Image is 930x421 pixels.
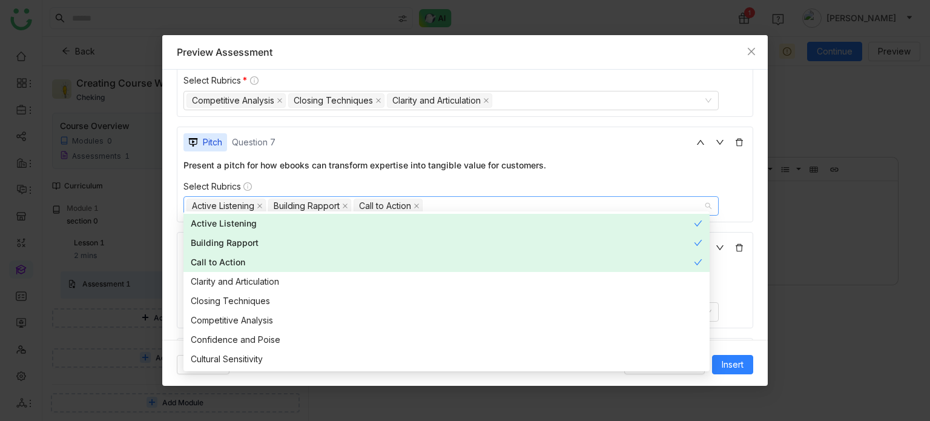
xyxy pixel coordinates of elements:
[203,136,222,149] div: Pitch
[183,214,710,233] nz-option-item: Active Listening
[192,199,254,213] div: Active Listening
[191,256,694,269] div: Call to Action
[191,333,702,346] div: Confidence and Poise
[192,94,274,107] div: Competitive Analysis
[183,233,710,253] nz-option-item: Building Rapport
[183,272,710,291] nz-option-item: Clarity and Articulation
[288,93,384,108] nz-select-item: Closing Techniques
[191,217,694,230] div: Active Listening
[188,138,198,147] img: question-icon
[186,199,266,213] nz-select-item: Active Listening
[191,353,702,366] div: Cultural Sensitivity
[191,294,702,308] div: Closing Techniques
[392,94,481,107] div: Clarity and Articulation
[191,314,702,327] div: Competitive Analysis
[183,181,747,192] div: Select Rubrics
[722,358,744,371] span: Insert
[274,199,340,213] div: Building Rapport
[183,159,747,171] div: Present a pitch for how ebooks can transform expertise into tangible value for customers.
[183,75,747,86] div: Select Rubrics
[735,35,768,68] button: Close
[712,355,753,374] button: Insert
[183,311,710,330] nz-option-item: Competitive Analysis
[177,45,753,59] div: Preview Assessment
[183,369,710,388] nz-option-item: Customer Journey Mapping
[183,330,710,350] nz-option-item: Confidence and Poise
[183,253,710,272] nz-option-item: Call to Action
[191,275,702,288] div: Clarity and Articulation
[354,199,423,213] nz-select-item: Call to Action
[186,93,286,108] nz-select-item: Competitive Analysis
[359,199,411,213] div: Call to Action
[183,291,710,311] nz-option-item: Closing Techniques
[191,236,694,250] div: Building Rapport
[232,137,275,148] div: Question 7
[387,93,492,108] nz-select-item: Clarity and Articulation
[183,350,710,369] nz-option-item: Cultural Sensitivity
[177,355,229,374] button: Back
[294,94,373,107] div: Closing Techniques
[268,199,351,213] nz-select-item: Building Rapport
